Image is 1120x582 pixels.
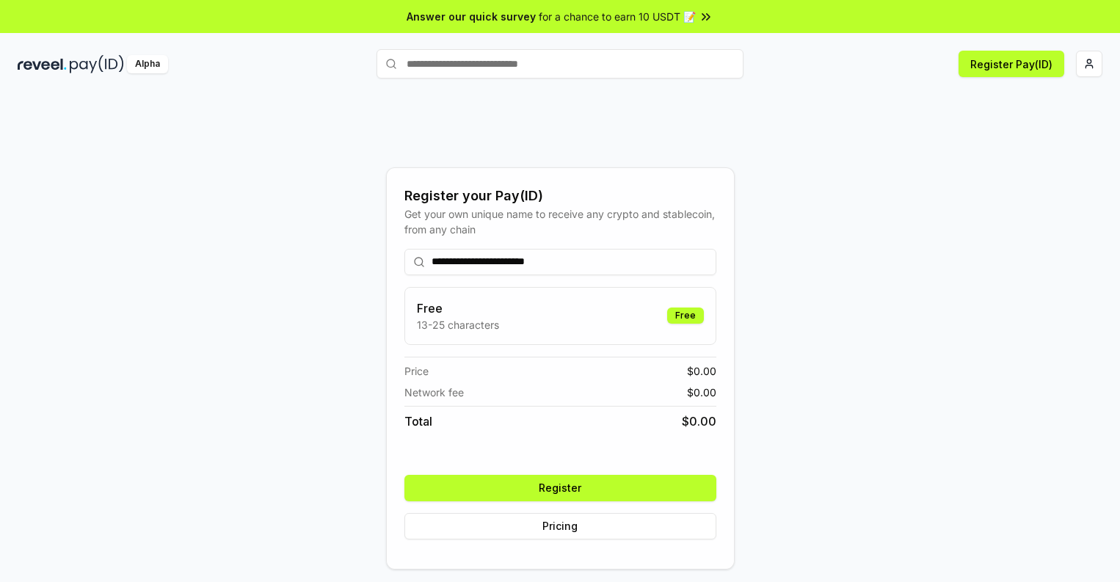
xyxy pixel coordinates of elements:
[404,385,464,400] span: Network fee
[682,412,716,430] span: $ 0.00
[127,55,168,73] div: Alpha
[404,206,716,237] div: Get your own unique name to receive any crypto and stablecoin, from any chain
[959,51,1064,77] button: Register Pay(ID)
[404,412,432,430] span: Total
[417,299,499,317] h3: Free
[687,385,716,400] span: $ 0.00
[404,363,429,379] span: Price
[417,317,499,332] p: 13-25 characters
[404,475,716,501] button: Register
[539,9,696,24] span: for a chance to earn 10 USDT 📝
[667,308,704,324] div: Free
[404,513,716,539] button: Pricing
[687,363,716,379] span: $ 0.00
[404,186,716,206] div: Register your Pay(ID)
[18,55,67,73] img: reveel_dark
[70,55,124,73] img: pay_id
[407,9,536,24] span: Answer our quick survey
